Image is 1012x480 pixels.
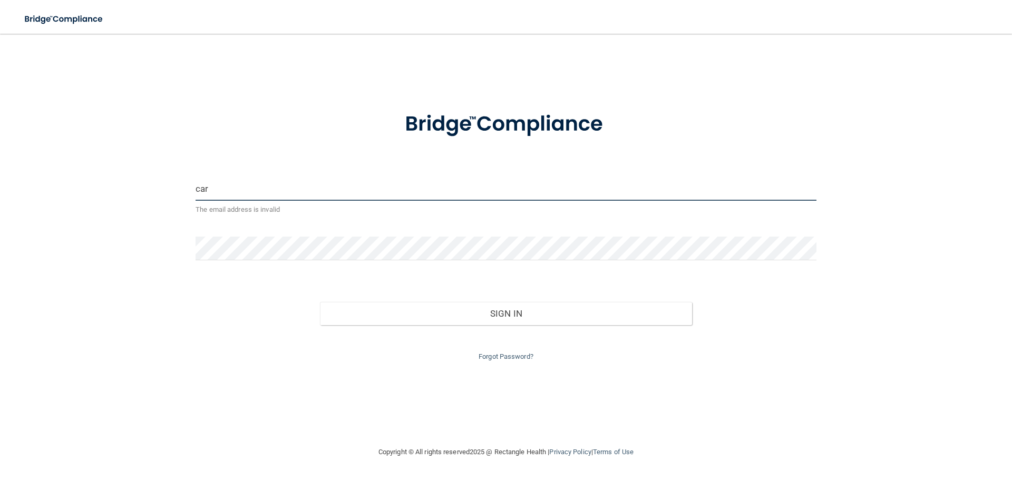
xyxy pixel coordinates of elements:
[314,435,698,469] div: Copyright © All rights reserved 2025 @ Rectangle Health | |
[320,302,693,325] button: Sign In
[479,352,533,360] a: Forgot Password?
[383,97,629,152] img: bridge_compliance_login_screen.278c3ca4.svg
[549,448,591,456] a: Privacy Policy
[196,203,816,216] p: The email address is invalid
[593,448,634,456] a: Terms of Use
[196,177,816,201] input: Email
[830,405,999,447] iframe: Drift Widget Chat Controller
[16,8,113,30] img: bridge_compliance_login_screen.278c3ca4.svg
